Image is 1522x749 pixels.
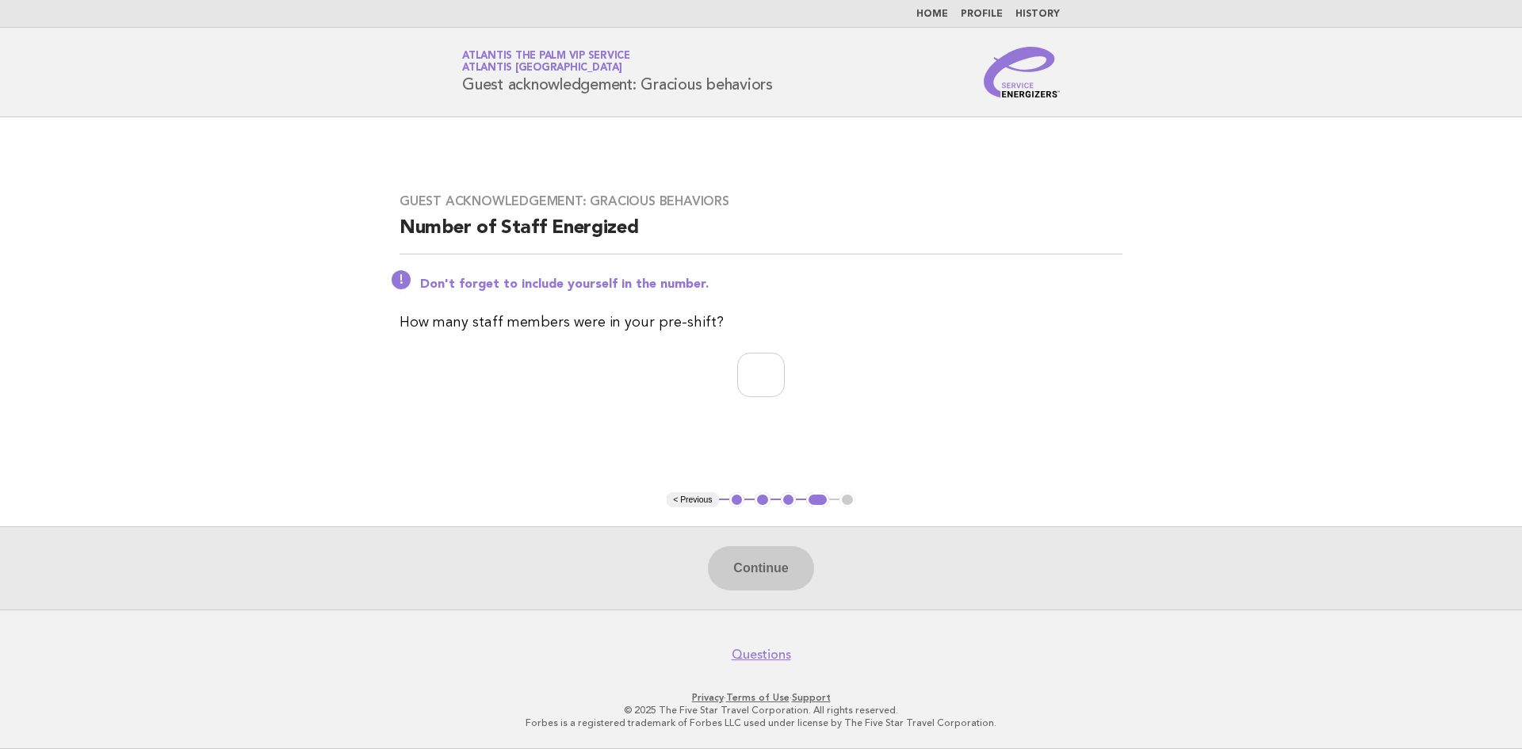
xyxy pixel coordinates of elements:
p: · · [276,691,1246,704]
a: Questions [732,647,791,663]
a: Support [792,692,831,703]
a: Home [916,10,948,19]
button: 2 [755,492,771,508]
p: Forbes is a registered trademark of Forbes LLC used under license by The Five Star Travel Corpora... [276,717,1246,729]
h3: Guest acknowledgement: Gracious behaviors [400,193,1122,209]
button: 4 [806,492,829,508]
a: History [1015,10,1060,19]
button: < Previous [667,492,718,508]
h1: Guest acknowledgement: Gracious behaviors [462,52,773,93]
a: Terms of Use [726,692,790,703]
a: Atlantis The Palm VIP ServiceAtlantis [GEOGRAPHIC_DATA] [462,51,630,73]
img: Service Energizers [984,47,1060,97]
p: © 2025 The Five Star Travel Corporation. All rights reserved. [276,704,1246,717]
a: Profile [961,10,1003,19]
a: Privacy [692,692,724,703]
h2: Number of Staff Energized [400,216,1122,254]
p: How many staff members were in your pre-shift? [400,311,1122,334]
button: 3 [781,492,797,508]
p: Don't forget to include yourself in the number. [420,277,1122,292]
button: 1 [729,492,745,508]
span: Atlantis [GEOGRAPHIC_DATA] [462,63,622,74]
